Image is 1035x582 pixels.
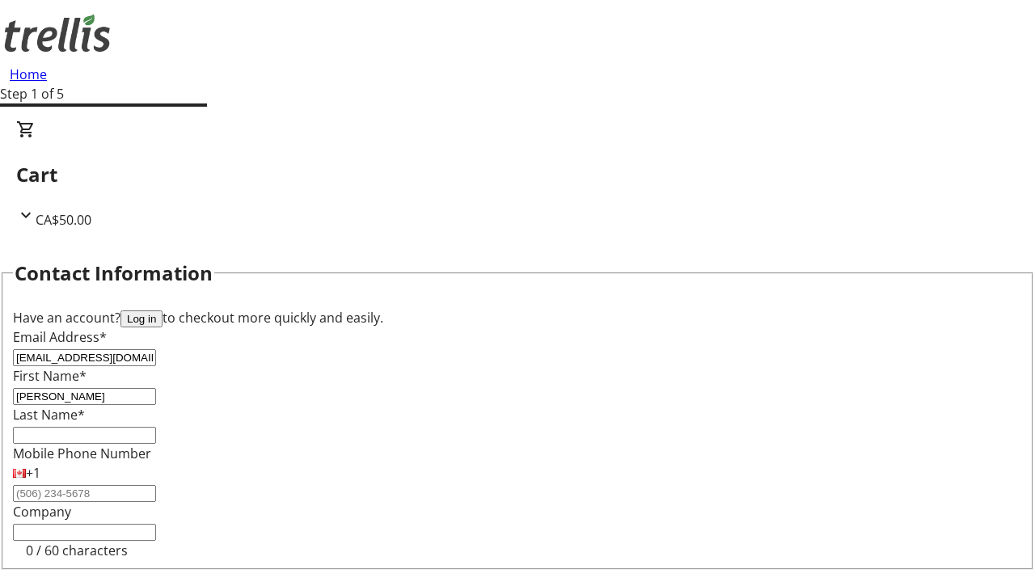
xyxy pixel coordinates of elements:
label: Last Name* [13,406,85,424]
div: Have an account? to checkout more quickly and easily. [13,308,1022,327]
label: Mobile Phone Number [13,445,151,462]
button: Log in [120,310,163,327]
tr-character-limit: 0 / 60 characters [26,542,128,559]
span: CA$50.00 [36,211,91,229]
label: First Name* [13,367,87,385]
h2: Contact Information [15,259,213,288]
label: Company [13,503,71,521]
input: (506) 234-5678 [13,485,156,502]
div: CartCA$50.00 [16,120,1019,230]
h2: Cart [16,160,1019,189]
label: Email Address* [13,328,107,346]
